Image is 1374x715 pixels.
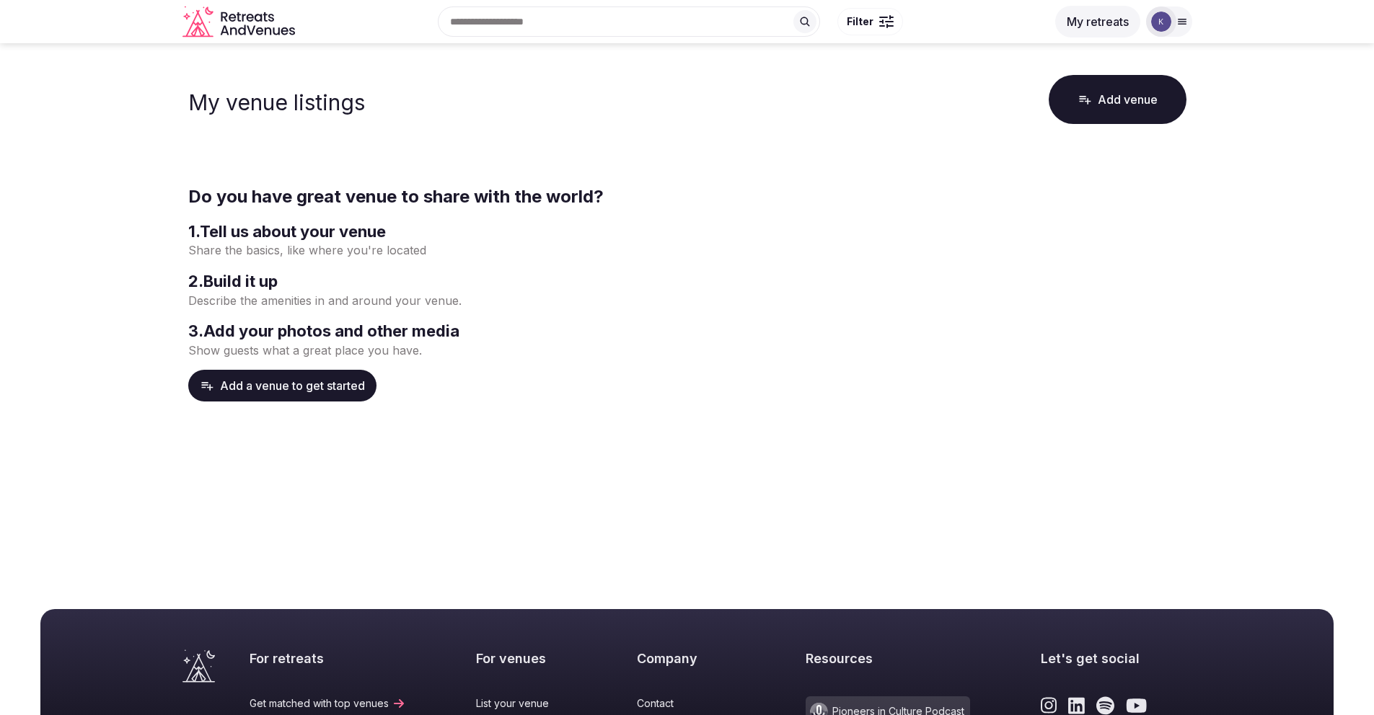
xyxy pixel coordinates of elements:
a: Link to the retreats and venues LinkedIn page [1068,696,1085,715]
button: Add a venue to get started [188,370,376,401]
p: Describe the amenities in and around your venue. [188,293,682,308]
a: Link to the retreats and venues Spotify page [1096,696,1114,715]
a: Contact [637,696,736,711]
h2: Company [637,649,736,667]
a: Visit the homepage [182,649,215,683]
img: Create venue [778,156,1101,404]
button: My retreats [1055,6,1140,37]
a: Visit the homepage [182,6,298,38]
h3: 3 . Add your photos and other media [188,320,682,342]
a: My retreats [1055,14,1140,29]
h2: For retreats [250,649,406,667]
button: Add venue [1049,75,1186,124]
h2: Resources [806,649,970,667]
a: Get matched with top venues [250,696,406,711]
h2: Do you have great venue to share with the world? [188,185,682,209]
span: Filter [847,14,873,29]
h2: For venues [476,649,566,667]
button: Filter [837,8,903,35]
p: Show guests what a great place you have. [188,342,682,358]
h2: Let's get social [1041,649,1192,667]
a: Link to the retreats and venues Youtube page [1126,696,1147,715]
a: Link to the retreats and venues Instagram page [1041,696,1057,715]
h3: 1 . Tell us about your venue [188,221,682,243]
img: karen-7105 [1151,12,1171,32]
p: Share the basics, like where you're located [188,242,682,258]
svg: Retreats and Venues company logo [182,6,298,38]
h1: My venue listings [188,89,365,115]
h3: 2 . Build it up [188,270,682,293]
a: List your venue [476,696,566,711]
